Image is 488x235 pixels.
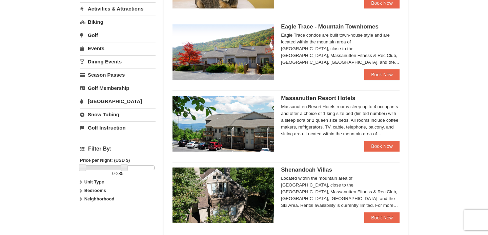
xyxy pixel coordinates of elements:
[80,170,156,177] label: -
[84,196,115,201] strong: Neighborhood
[281,167,332,173] span: Shenandoah Villas
[364,141,400,152] a: Book Now
[112,171,115,176] span: 0
[281,23,379,30] span: Eagle Trace - Mountain Townhomes
[84,188,106,193] strong: Bedrooms
[80,158,130,163] strong: Price per Night: (USD $)
[80,2,156,15] a: Activities & Attractions
[172,24,274,80] img: 19218983-1-9b289e55.jpg
[281,95,355,101] span: Massanutten Resort Hotels
[80,55,156,68] a: Dining Events
[80,95,156,107] a: [GEOGRAPHIC_DATA]
[84,179,104,184] strong: Unit Type
[80,68,156,81] a: Season Passes
[80,146,156,152] h4: Filter By:
[80,16,156,28] a: Biking
[80,29,156,41] a: Golf
[364,212,400,223] a: Book Now
[80,82,156,94] a: Golf Membership
[80,42,156,55] a: Events
[281,103,400,137] div: Massanutten Resort Hotels rooms sleep up to 4 occupants and offer a choice of 1 king size bed (li...
[281,32,400,66] div: Eagle Trace condos are built town-house style and are located within the mountain area of [GEOGRA...
[172,96,274,152] img: 19219026-1-e3b4ac8e.jpg
[116,171,124,176] span: 285
[364,69,400,80] a: Book Now
[80,121,156,134] a: Golf Instruction
[281,175,400,209] div: Located within the mountain area of [GEOGRAPHIC_DATA], close to the [GEOGRAPHIC_DATA], Massanutte...
[172,168,274,223] img: 19219019-2-e70bf45f.jpg
[80,108,156,121] a: Snow Tubing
